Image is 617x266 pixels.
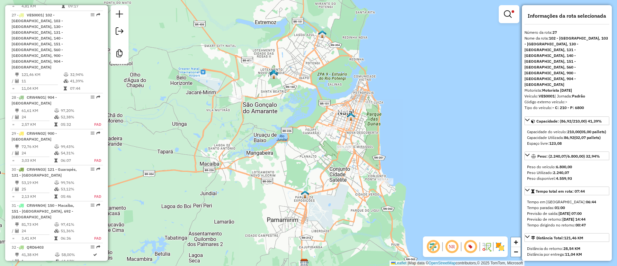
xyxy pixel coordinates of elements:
img: Exibir/Ocultar setores [495,242,505,252]
td: 61,12% [61,258,88,264]
i: Rota otimizada [93,253,97,257]
div: Previsão de retorno: [527,216,607,222]
a: Capacidade: (86,92/210,00) 41,39% [524,116,609,125]
strong: 123,08 [549,141,562,146]
td: 09:17 [68,3,97,9]
span: Tempo total em rota: 07:44 [536,189,585,194]
i: Total de Atividades [15,79,19,83]
td: 1 [21,258,55,264]
strong: 6.800,00 [556,164,572,169]
i: % de utilização do peso [54,109,59,113]
div: Motorista: [524,87,609,93]
em: Rota exportada [96,131,100,135]
em: Rota exportada [96,95,100,99]
span: QRD6403 [27,245,44,250]
div: Tempo paradas: [527,205,607,211]
span: 30 - [12,167,77,178]
td: 72,76 KM [21,143,54,150]
td: 97,20% [60,107,87,114]
i: Distância Total [15,73,19,77]
div: Veículo: [524,93,609,99]
td: 07:44 [70,85,100,92]
div: Tempo dirigindo no retorno: [527,222,607,228]
span: | Jornada: [555,94,585,98]
em: Opções [91,245,94,249]
strong: (05,00 pallets) [580,129,606,134]
img: PA - Zona Norte [270,71,278,79]
div: Peso: (2.240,07/6.800,00) 32,94% [524,161,609,184]
strong: Motorista [DATE] [542,88,572,93]
td: 121,46 KM [21,71,63,78]
strong: (02,07 pallets) [574,135,601,140]
td: / [12,78,15,84]
i: % de utilização da cubagem [54,115,59,119]
td: 06:36 [60,235,87,242]
td: 11 [21,78,63,84]
span: VES0001 [27,13,43,17]
img: 638 UDC Light Parnamirim [301,190,309,198]
span: Exibir número da rota [463,239,478,254]
td: 2,13 KM [21,193,54,200]
div: Distância do retorno: [527,246,607,252]
a: Distância Total:121,46 KM [524,233,609,242]
td: / [12,114,15,120]
td: 32,94% [70,71,100,78]
strong: 00:47 [576,223,586,227]
td: 25 [21,186,54,192]
td: 81,73 KM [21,221,54,228]
span: CRW4N02 [27,131,45,136]
strong: Padrão [572,94,585,98]
a: Nova sessão e pesquisa [113,8,126,22]
em: Rota exportada [96,203,100,207]
td: FAD [87,235,102,242]
div: Nome da rota: [524,35,609,87]
i: Tempo total em rota [64,87,67,90]
em: Rota exportada [96,167,100,171]
span: CRW4N04 [27,203,45,208]
a: Exibir filtros [501,8,517,21]
div: Peso Utilizado: [527,170,607,176]
div: Distância Total:121,46 KM [524,243,609,260]
span: Peso do veículo: [527,164,572,169]
i: Tempo total em rota [54,236,58,240]
i: Total de Atividades [15,229,19,233]
div: Distância Total: [531,235,583,241]
span: Exibir deslocamento [425,239,441,254]
td: = [12,121,15,128]
td: 3,03 KM [21,157,54,164]
span: 121,46 KM [564,235,583,240]
strong: - C: 210 - P: 6800 [552,105,584,110]
span: + [514,238,518,246]
i: % de utilização da cubagem [55,259,60,263]
em: Opções [91,13,94,17]
td: 58,00% [61,252,88,258]
img: UDC Light Zona Norte [270,69,278,78]
span: Capacidade: (86,92/210,00) 41,39% [536,119,602,124]
em: Opções [91,95,94,99]
td: 24 [21,228,54,234]
span: 28 - [12,95,57,105]
td: 52,38% [60,114,87,120]
i: Distância Total [15,109,19,113]
td: / [12,228,15,234]
i: % de utilização da cubagem [54,151,59,155]
i: Distância Total [15,223,19,226]
a: Peso: (2.240,07/6.800,00) 32,94% [524,151,609,160]
a: Zoom out [511,247,521,257]
td: 2,57 KM [21,121,54,128]
div: Capacidade do veículo: [527,129,607,135]
td: / [12,186,15,192]
span: 27 - [12,13,63,69]
span: CRW4N03 [27,167,45,172]
td: = [12,85,15,92]
span: 32 - [12,245,44,250]
div: Número da rota: [524,30,609,35]
em: Rota exportada [96,13,100,17]
div: Tipo do veículo: [524,105,609,111]
td: / [12,150,15,156]
td: FAD [87,193,102,200]
strong: 11,04 KM [565,252,582,257]
img: Fluxo de ruas [481,242,492,252]
strong: 27 [552,30,557,35]
a: Zoom in [511,237,521,247]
